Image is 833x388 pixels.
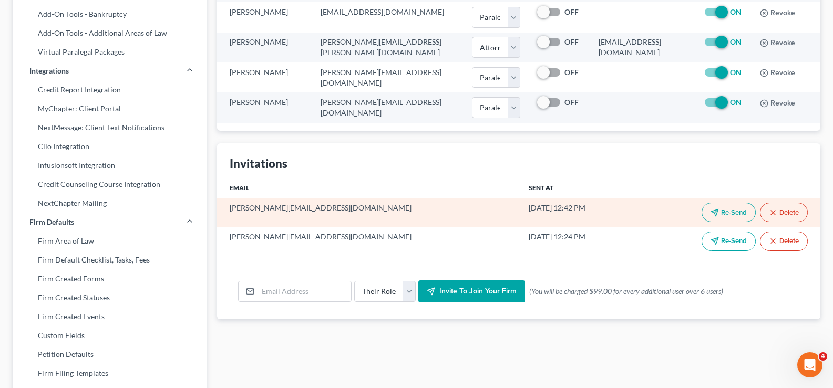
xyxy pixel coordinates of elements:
[29,66,69,76] span: Integrations
[760,99,795,108] button: Revoke
[217,2,312,32] td: [PERSON_NAME]
[564,98,579,107] strong: OFF
[258,281,351,301] input: Email Address
[13,118,207,137] a: NextMessage: Client Text Notifications
[760,69,795,77] button: Revoke
[819,352,827,361] span: 4
[13,61,207,80] a: Integrations
[730,68,742,77] strong: ON
[13,156,207,175] a: Infusionsoft Integration
[13,5,207,24] a: Add-On Tools - Bankruptcy
[29,217,74,227] span: Firm Defaults
[13,269,207,288] a: Firm Created Forms
[312,92,464,122] td: [PERSON_NAME][EMAIL_ADDRESS][DOMAIN_NAME]
[13,194,207,213] a: NextChapter Mailing
[217,33,312,62] td: [PERSON_NAME]
[529,286,723,297] span: (You will be charged $99.00 for every additional user over 6 users)
[760,232,808,251] button: Delete
[312,33,464,62] td: [PERSON_NAME][EMAIL_ADDRESS][PERSON_NAME][DOMAIN_NAME]
[520,227,630,255] td: [DATE] 12:24 PM
[702,203,756,222] button: Re-Send
[730,37,742,46] strong: ON
[13,345,207,364] a: Petition Defaults
[13,326,207,345] a: Custom Fields
[217,227,520,255] td: [PERSON_NAME][EMAIL_ADDRESS][DOMAIN_NAME]
[520,198,630,227] td: [DATE] 12:42 PM
[217,62,312,92] td: [PERSON_NAME]
[797,352,822,377] iframe: Intercom live chat
[13,364,207,383] a: Firm Filing Templates
[760,9,795,17] button: Revoke
[730,7,742,16] strong: ON
[312,2,464,32] td: [EMAIL_ADDRESS][DOMAIN_NAME]
[13,43,207,61] a: Virtual Paralegal Packages
[590,33,694,62] td: [EMAIL_ADDRESS][DOMAIN_NAME]
[13,250,207,269] a: Firm Default Checklist, Tasks, Fees
[217,92,312,122] td: [PERSON_NAME]
[13,99,207,118] a: MyChapter: Client Portal
[217,177,520,198] th: Email
[13,175,207,194] a: Credit Counseling Course Integration
[13,288,207,307] a: Firm Created Statuses
[13,213,207,232] a: Firm Defaults
[13,137,207,156] a: Clio Integration
[13,24,207,43] a: Add-On Tools - Additional Areas of Law
[217,198,520,227] td: [PERSON_NAME][EMAIL_ADDRESS][DOMAIN_NAME]
[730,98,742,107] strong: ON
[13,80,207,99] a: Credit Report Integration
[564,7,579,16] strong: OFF
[312,62,464,92] td: [PERSON_NAME][EMAIL_ADDRESS][DOMAIN_NAME]
[520,177,630,198] th: Sent At
[418,280,525,302] button: Invite to join your firm
[13,307,207,326] a: Firm Created Events
[230,156,287,171] div: Invitations
[439,287,517,296] span: Invite to join your firm
[564,68,579,77] strong: OFF
[13,232,207,250] a: Firm Area of Law
[702,232,756,251] button: Re-Send
[564,37,579,46] strong: OFF
[760,39,795,47] button: Revoke
[760,203,808,222] button: Delete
